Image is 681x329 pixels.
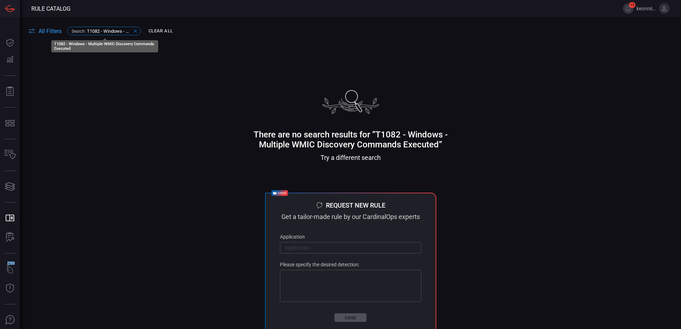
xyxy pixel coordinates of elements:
button: Ask Us A Question [1,312,19,329]
span: Search : [72,29,86,34]
button: Threat Intelligence [1,280,19,297]
button: Rule Catalog [1,210,19,227]
span: expert [278,191,286,195]
p: Please specify the desired detection: [280,262,421,267]
div: Request new rule [326,202,385,209]
button: Reports [1,83,19,100]
button: Detections [1,51,19,68]
button: MITRE - Detection Posture [1,115,19,132]
span: keonnii.[PERSON_NAME] [636,6,656,11]
span: All Filters [38,28,62,35]
div: T1082 - Windows - Multiple WMIC Discovery Commands Executed [54,42,155,51]
p: Application [280,234,421,239]
button: Inventory [1,146,19,163]
button: ALERT ANALYSIS [1,229,19,246]
div: There are no search results for ”T1082 - Windows - Multiple WMIC Discovery Commands Executed” [244,130,457,150]
div: Try a different search [244,154,457,161]
button: All Filters [28,28,62,35]
span: T1082 - Windows - Multiple WMIC Discovery Commands Executed [87,28,131,34]
div: Get a tailor-made rule by our CardinalOps experts [280,214,421,220]
button: Cards [1,178,19,195]
input: Application [280,241,421,254]
div: Search:T1082 - Windows - Multiple WMIC Discovery Commands Executed [67,27,141,35]
button: Wingman [1,261,19,278]
button: Dashboard [1,34,19,51]
button: 15 [623,3,634,14]
span: Rule Catalog [31,5,71,12]
button: Clear All [147,26,175,37]
span: 15 [629,2,635,8]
